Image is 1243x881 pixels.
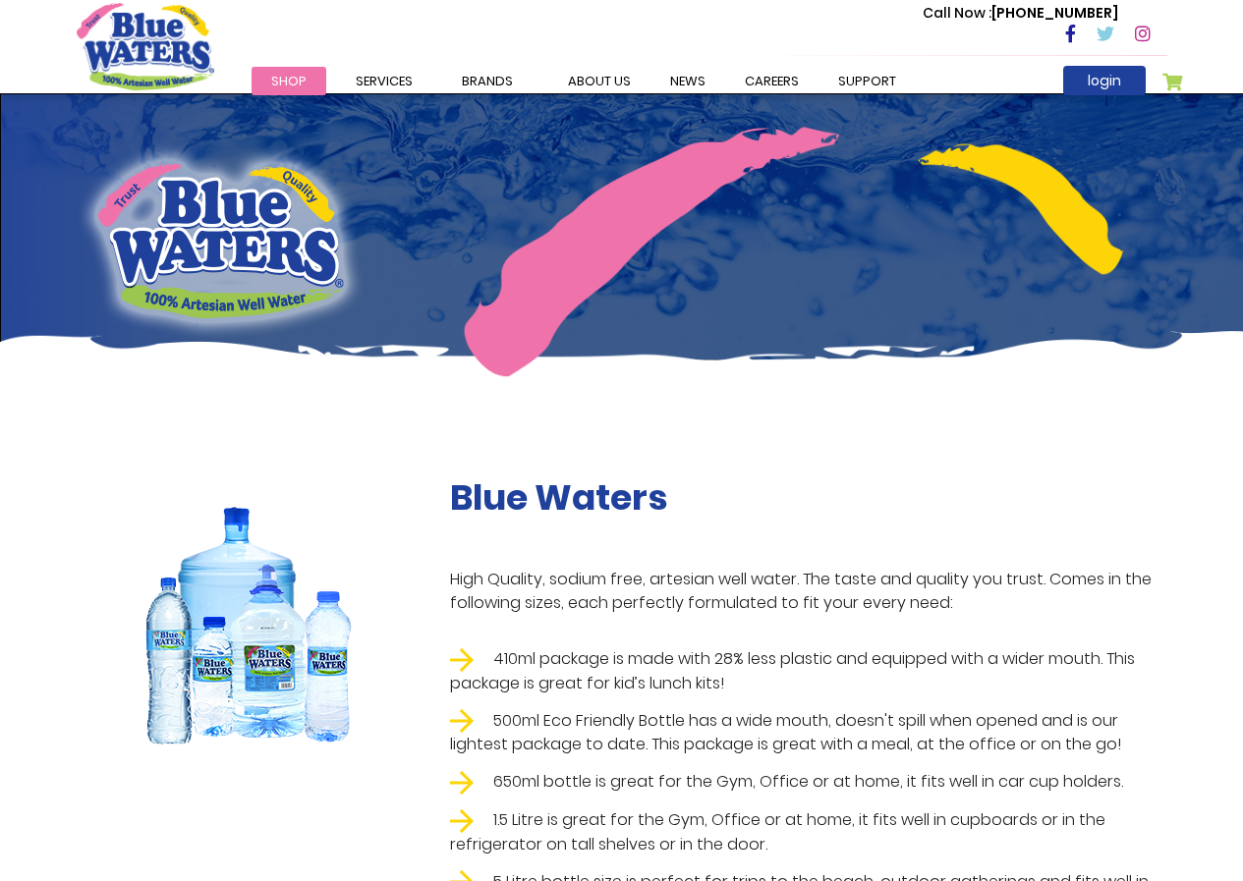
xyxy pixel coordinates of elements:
p: [PHONE_NUMBER] [923,3,1118,24]
li: 410ml package is made with 28% less plastic and equipped with a wider mouth. This package is grea... [450,647,1167,695]
span: Services [356,72,413,90]
p: High Quality, sodium free, artesian well water. The taste and quality you trust. Comes in the fol... [450,568,1167,615]
h2: Blue Waters [450,476,1167,519]
li: 500ml Eco Friendly Bottle has a wide mouth, doesn't spill when opened and is our lightest package... [450,709,1167,757]
li: 1.5 Litre is great for the Gym, Office or at home, it fits well in cupboards or in the refrigerat... [450,808,1167,856]
a: about us [548,67,650,95]
a: support [819,67,916,95]
span: Brands [462,72,513,90]
a: store logo [77,3,214,89]
a: News [650,67,725,95]
li: 650ml bottle is great for the Gym, Office or at home, it fits well in car cup holders. [450,770,1167,795]
span: Call Now : [923,3,991,23]
span: Shop [271,72,307,90]
a: careers [725,67,819,95]
a: login [1063,66,1146,95]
